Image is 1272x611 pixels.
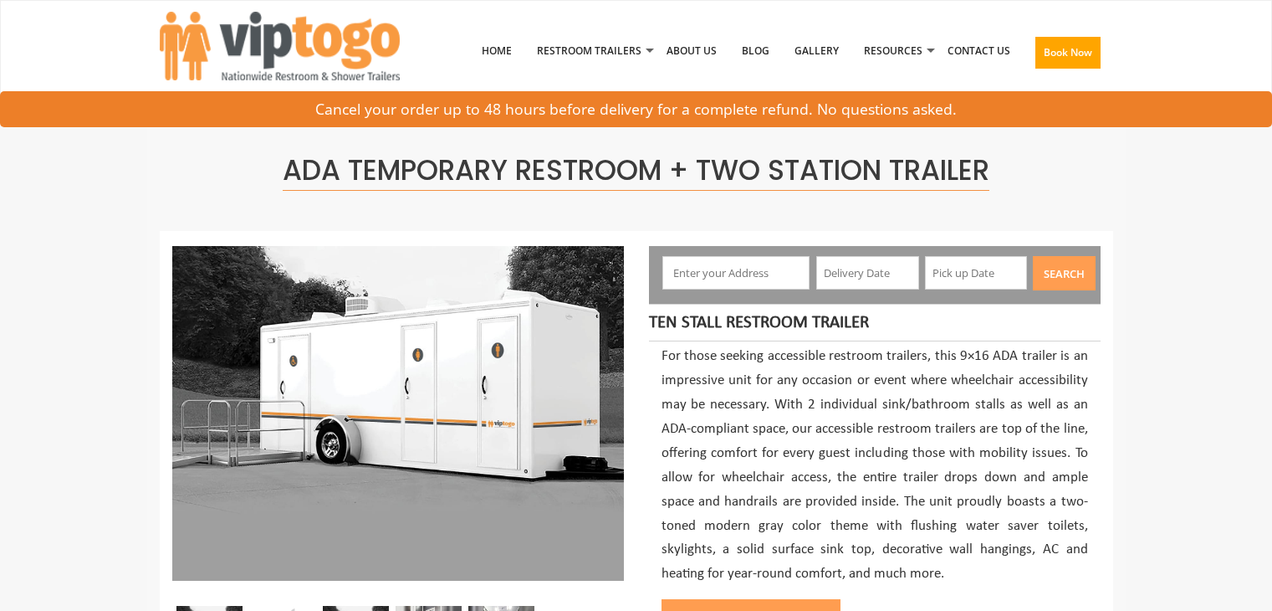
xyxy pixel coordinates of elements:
img: VIPTOGO [160,12,400,80]
input: Enter your Address [662,256,810,290]
a: About Us [654,8,729,95]
a: Contact Us [935,8,1023,95]
button: Search [1033,256,1096,290]
input: Pick up Date [925,256,1028,290]
span: ADA Temporary Restroom + Two Station Trailer [283,151,989,191]
a: Blog [729,8,782,95]
a: Gallery [782,8,851,95]
p: For those seeking accessible restroom trailers, this 9×16 ADA trailer is an impressive unit for a... [662,345,1088,587]
img: Three restrooms out of which one ADA, one female and one male [172,246,624,581]
a: Resources [851,8,935,95]
a: Home [469,8,524,95]
button: Book Now [1035,37,1101,69]
a: Book Now [1023,8,1113,105]
h4: Ten Stall Restroom Trailer [649,313,1088,333]
a: Restroom Trailers [524,8,654,95]
input: Delivery Date [816,256,919,290]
